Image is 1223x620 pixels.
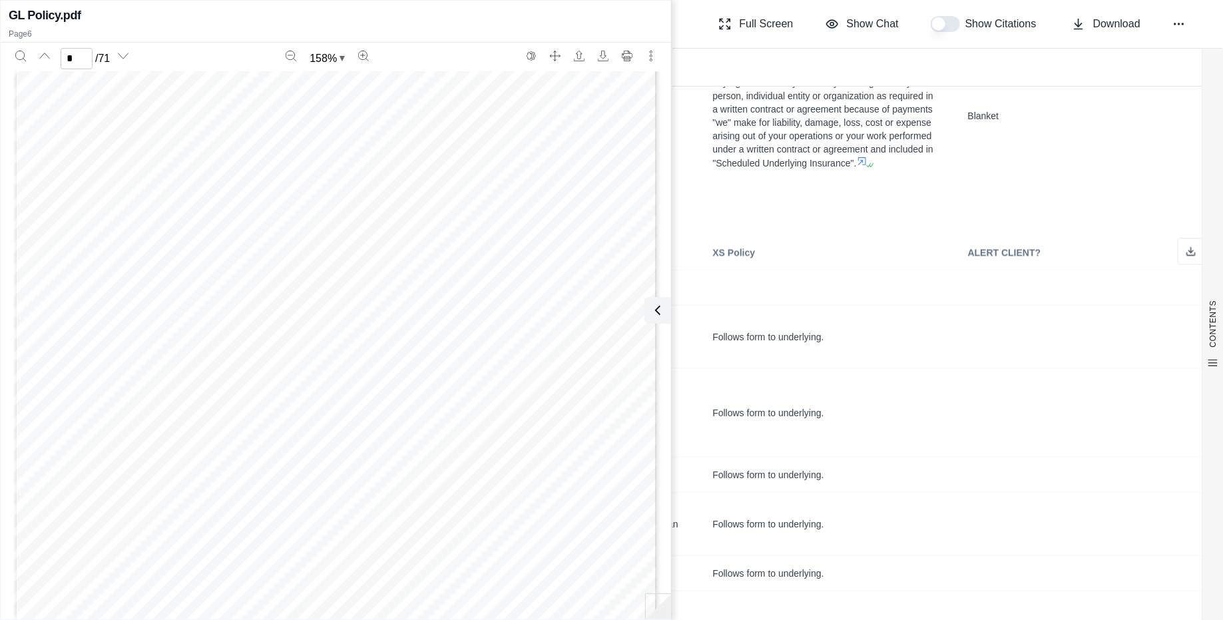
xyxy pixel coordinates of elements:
[593,45,614,67] button: Download
[10,45,31,67] button: Search
[712,469,824,480] span: Follows form to underlying.
[968,247,1041,258] span: ALERT CLIENT?
[616,45,638,67] button: Print
[34,45,55,67] button: Previous page
[304,48,350,69] button: Zoom document
[545,45,566,67] button: Full screen
[968,111,999,121] span: Blanket
[310,51,337,67] span: 158 %
[1067,11,1146,37] button: Download
[9,29,663,39] p: Page 6
[713,11,799,37] button: Full Screen
[1208,300,1218,348] span: CONTENTS
[521,45,542,67] button: Switch to the dark theme
[712,568,824,579] span: Follows form to underlying.
[712,247,755,258] span: XS Policy
[712,332,824,342] span: Follows form to underlying.
[95,51,110,67] span: / 71
[820,11,904,37] button: Show Chat
[712,519,824,529] span: Follows form to underlying.
[569,45,590,67] button: Open file
[1178,238,1204,264] button: Download as Excel
[280,45,302,67] button: Zoom out
[1093,16,1140,32] span: Download
[353,45,374,67] button: Zoom in
[847,16,899,32] span: Show Chat
[965,16,1040,32] span: Show Citations
[113,45,134,67] button: Next page
[740,16,794,32] span: Full Screen
[9,6,81,25] h2: GL Policy.pdf
[61,48,93,69] input: Enter a page number
[712,408,824,418] span: Follows form to underlying.
[640,45,662,67] button: More actions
